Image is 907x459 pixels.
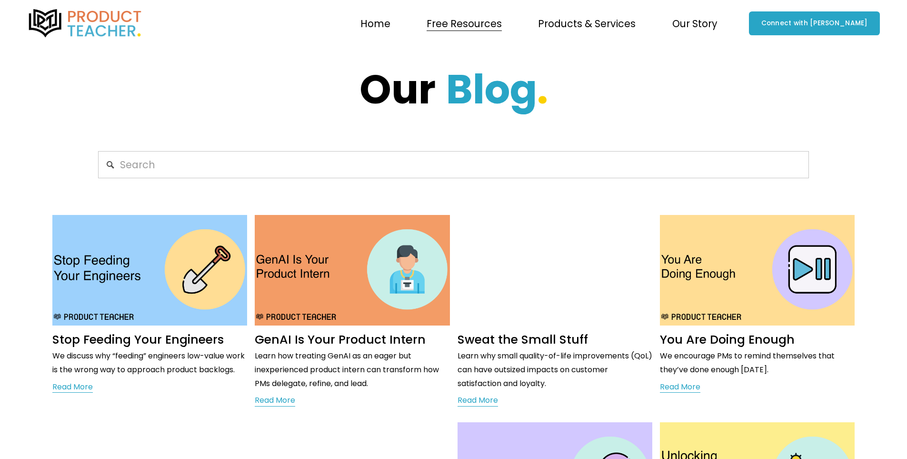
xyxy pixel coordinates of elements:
[672,15,718,32] span: Our Story
[254,214,451,326] img: GenAI Is Your Product Intern
[659,214,856,326] img: You Are Doing Enough
[51,214,249,326] img: Stop Feeding Your Engineers
[537,61,548,118] strong: .
[427,13,502,33] a: folder dropdown
[52,349,247,377] p: We discuss why “feeding” engineers low-value work is the wrong way to approach product backlogs.
[458,331,588,348] a: Sweat the Small Stuff
[749,11,880,35] a: Connect with [PERSON_NAME]
[52,331,224,348] a: Stop Feeding Your Engineers
[446,61,537,118] strong: Blog
[27,9,143,38] img: Product Teacher
[255,331,426,348] a: GenAI Is Your Product Intern
[255,394,295,408] a: Read More
[538,13,636,33] a: folder dropdown
[360,13,390,33] a: Home
[538,15,636,32] span: Products & Services
[427,15,502,32] span: Free Resources
[660,380,700,395] a: Read More
[456,214,653,326] img: Sweat the Small Stuff
[458,349,652,390] p: Learn why small quality-of-life improvements (QoL) can have outsized impacts on customer satisfac...
[255,349,449,390] p: Learn how treating GenAI as an eager but inexperienced product intern can transform how PMs deleg...
[98,151,808,178] input: Search
[672,13,718,33] a: folder dropdown
[359,61,436,118] strong: Our
[660,331,795,348] a: You Are Doing Enough
[458,394,498,408] a: Read More
[660,349,855,377] p: We encourage PMs to remind themselves that they’ve done enough [DATE].
[52,380,93,395] a: Read More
